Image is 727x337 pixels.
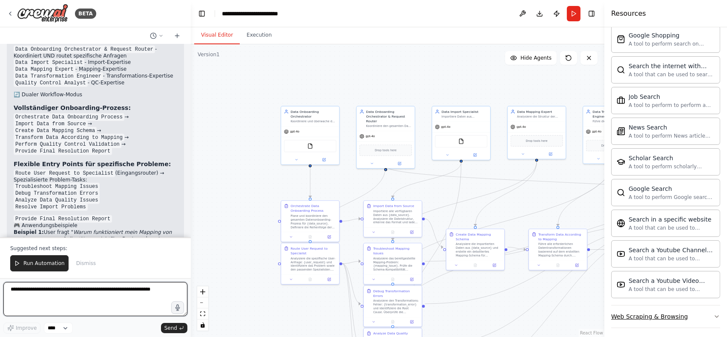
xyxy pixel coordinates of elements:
[281,200,340,242] div: Orchestrate Data Onboarding ProcessPlane und koordiniere den gesamten Datenonboarding-Prozess für...
[72,255,100,271] button: Dismiss
[290,204,336,213] div: Orchestrate Data Onboarding Process
[365,135,375,138] span: gpt-4o
[425,216,443,250] g: Edge from 29aa7c47-1f2b-464b-a3d5-13f4afa5b1fa to 844e844c-d10b-4b84-a7ad-ff1d775887e1
[171,301,184,314] button: Click to speak your automation idea
[16,325,37,331] span: Improve
[240,26,279,44] button: Execution
[308,162,313,198] g: Edge from d3d58008-9a09-406d-9da1-60c26dcfb162 to 492590af-4e7b-48c3-be32-b6687220c693
[197,286,208,331] div: React Flow controls
[629,92,715,101] div: Job Search
[529,229,588,271] div: Transform Data According to MappingFühre alle erforderlichen Datentransformationen basierend auf ...
[366,124,412,128] div: Koordiniere den gesamten Data Onboarding Prozess für {data_source} zu {target_system} UND fungier...
[75,9,96,19] div: BETA
[10,255,69,271] button: Run Automation
[363,285,422,327] div: Debug Transformation ErrorsAnalysiere den Transformations-Fehler: {transformation_error} und iden...
[629,286,715,293] div: A tool that can be used to semantic search a query from a Youtube Video content.
[555,161,615,226] g: Edge from 833a694f-07aa-4c1f-8d13-3a9bda14a528 to ed5d33e8-b173-4e30-a162-8b2a331a3607
[617,127,625,135] img: SerplyNewsSearchTool
[10,245,181,252] p: Suggested next steps:
[373,209,419,224] div: Importiere alle verfügbaren Daten aus {data_source}. Analysiere die Dateistruktur, erkenne das Fo...
[629,62,715,70] div: Search the internet with Serper
[538,242,584,257] div: Führe alle erforderlichen Datentransformationen basierend auf dem erstellten Mapping-Schema durch...
[14,196,100,204] code: Analyze Data Quality Issues
[548,262,568,268] button: No output available
[197,286,208,297] button: zoom in
[14,127,97,135] code: Create Data Mapping Schema
[462,152,488,158] button: Open in side panel
[194,26,240,44] button: Visual Editor
[629,215,715,224] div: Search in a specific website
[537,151,564,157] button: Open in side panel
[507,106,566,159] div: Data Mapping ExpertAnalysiere die Struktur der importierten Daten aus {data_source} und erstelle ...
[14,229,44,235] strong: Beispiel 1:
[14,80,177,86] li: - QC-Expertise
[147,31,167,41] button: Switch to previous chat
[342,259,361,266] g: Edge from bcb21f96-f498-418d-a654-eadd078bc1c2 to 876d894c-2997-485d-bd6e-5a1f15b6950f
[14,229,177,249] p: User fragt " " → Router erkennt Mapping-Problem → analysiert
[373,299,419,314] div: Analysiere den Transformations-Fehler: {transformation_error} und identifiziere die Root Cause. Ü...
[14,79,88,87] code: Quality Control Analyst
[161,323,187,333] button: Send
[517,125,526,129] span: gpt-4o
[196,8,208,20] button: Hide left sidebar
[14,59,84,66] code: Data Import Specialist
[617,66,625,74] img: SerperDevTool
[442,109,487,114] div: Data Import Specialist
[441,125,451,129] span: gpt-4o
[629,31,715,40] div: Google Shopping
[342,261,361,306] g: Edge from bcb21f96-f498-418d-a654-eadd078bc1c2 to cada51e4-519a-4479-afa0-a86ae80c6145
[473,161,539,226] g: Edge from c0cf19d1-ed13-48d2-a26c-8d08c579d4f7 to 844e844c-d10b-4b84-a7ad-ff1d775887e1
[442,115,487,119] div: Importiere Daten aus {data_source} und stelle sicher, dass alle Daten korrekt gelesen und im Syst...
[590,247,608,252] g: Edge from ed5d33e8-b173-4e30-a162-8b2a331a3607 to 7aa05837-72e3-44b0-b186-daf2cb2dbd24
[14,121,177,127] li: →
[629,132,715,139] div: A tool to perform News article search with a search_query.
[373,256,419,271] div: Analysiere das bereitgestellte Mapping-Problem: {mapping_issue}. Prüfe die Schema-Kompatibilität ...
[629,40,715,47] div: A tool to perform search on Google shopping with a search_query.
[310,157,337,162] button: Open in side panel
[383,166,725,198] g: Edge from 760247f4-6b6c-40fe-8f6d-02629e2de544 to 01efa7b4-3f58-4f79-ba30-10b3d0de5c2f
[375,148,397,153] span: Drop tools here
[404,319,420,325] button: Open in side panel
[592,130,601,134] span: gpt-4o
[592,109,638,118] div: Data Transformation Engineer
[197,320,208,331] button: toggle interactivity
[617,188,625,197] img: SerplyWebSearchTool
[321,277,337,282] button: Open in side panel
[629,277,715,285] div: Search a Youtube Video content
[14,161,171,167] strong: Flexible Entry Points für spezifische Probleme:
[14,141,177,148] li: →
[14,92,177,98] h2: 🔄 Dualer Workflow-Modus
[281,106,340,165] div: Data Onboarding OrchestratorKoordiniere und überwache den gesamten Datenonboarding-Prozess für {d...
[366,109,412,123] div: Data Onboarding Orchestrator & Request Router
[391,161,539,240] g: Edge from c0cf19d1-ed13-48d2-a26c-8d08c579d4f7 to 876d894c-2997-485d-bd6e-5a1f15b6950f
[342,216,361,224] g: Edge from 492590af-4e7b-48c3-be32-b6687220c693 to 29aa7c47-1f2b-464b-a3d5-13f4afa5b1fa
[526,138,548,143] span: Drop tools here
[458,138,464,144] img: FileReadTool
[164,325,177,331] span: Send
[363,200,422,237] div: Import Data from SourceImportiere alle verfügbaren Daten aus {data_source}. Analysiere die Dateis...
[14,183,100,190] code: Troubleshoot Mapping Issues
[14,46,155,53] code: Data Onboarding Orchestrator & Request Router
[383,229,403,235] button: No output available
[14,203,88,211] code: Resolve Import Problems
[569,262,585,268] button: Open in side panel
[14,104,131,111] strong: Vollständiger Onboarding-Prozess:
[14,114,177,121] li: →
[373,204,414,208] div: Import Data from Source
[14,177,177,211] li: Spezialisierte Problem-Tasks:
[404,277,420,282] button: Open in side panel
[611,9,646,19] h4: Resources
[363,243,422,285] div: Troubleshoot Mapping IssuesAnalysiere das bereitgestellte Mapping-Problem: {mapping_issue}. Prüfe...
[3,323,40,334] button: Improve
[404,229,420,235] button: Open in side panel
[14,170,115,177] code: Route User Request to Specialist
[356,106,415,169] div: Data Onboarding Orchestrator & Request RouterKoordiniere den gesamten Data Onboarding Prozess für...
[321,234,337,239] button: Open in side panel
[391,162,464,198] g: Edge from a442eec7-b878-43bc-a24f-6953062c40a5 to 29aa7c47-1f2b-464b-a3d5-13f4afa5b1fa
[290,130,299,134] span: gpt-4o
[14,66,75,73] code: Data Mapping Expert
[197,308,208,320] button: fit view
[432,106,491,160] div: Data Import SpecialistImportiere Daten aus {data_source} und stelle sicher, dass alle Daten korre...
[373,246,419,256] div: Troubleshoot Mapping Issues
[456,232,501,241] div: Create Data Mapping Schema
